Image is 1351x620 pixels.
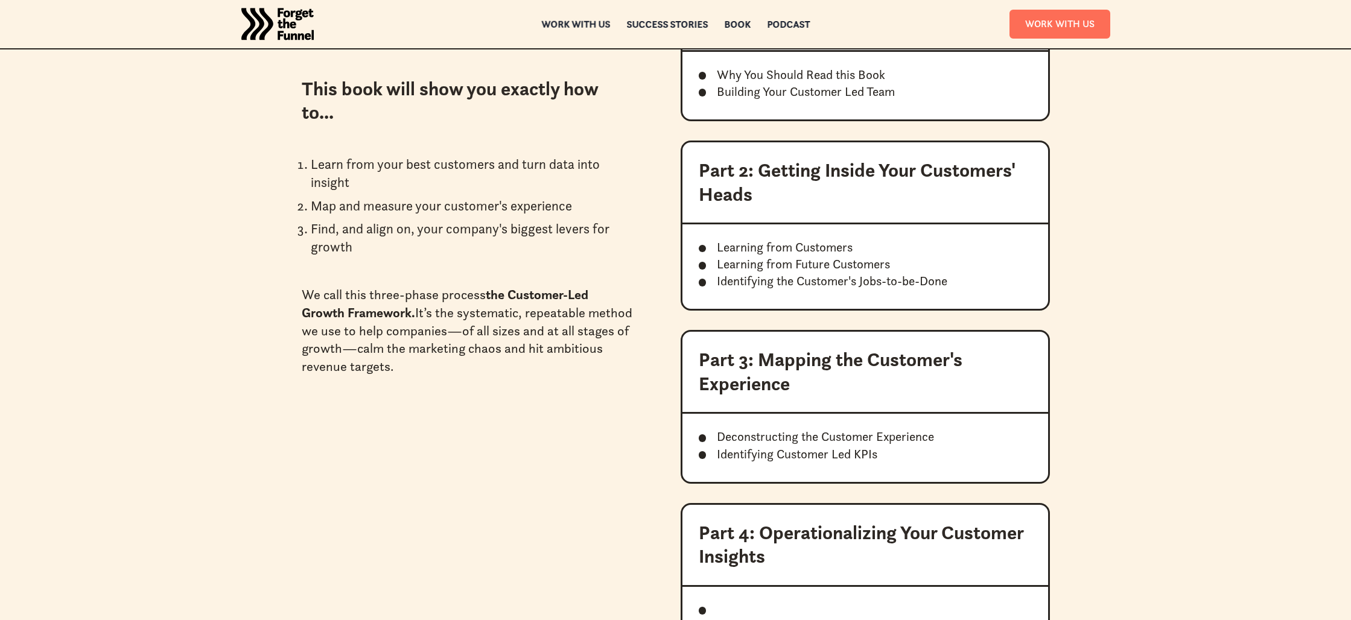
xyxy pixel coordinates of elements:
strong: Part 3: Mapping the Customer's Experience [699,347,962,396]
li: Map and measure your customer's experience [311,196,634,214]
strong: Part 2: Getting Inside Your Customers' Heads [699,158,1016,206]
div: Work with us [541,20,610,28]
a: Work with usWork with us [541,20,610,28]
a: Podcast [767,20,810,28]
p: Learning from Future Customers [717,256,890,273]
p: Building Your Customer Led Team [717,83,895,100]
p: We call this three-phase process It’s the systematic, repeatable method we use to help companies—... [302,286,634,375]
strong: the Customer-Led Growth Framework. [302,286,588,321]
h3: This book will show you exactly how to... [302,77,634,124]
li: Find, and align on, your company's biggest levers for growth [311,219,634,255]
a: Success Stories [626,20,708,28]
strong: Part 4: Operationalizing Your Customer Insights [699,520,1023,569]
p: Why You Should Read this Book [717,66,885,83]
p: Deconstructing the Customer Experience [717,428,934,445]
a: Work With Us [1009,10,1110,38]
p: Learning from Customers [717,239,853,256]
p: Identifying the Customer's Jobs-to-be-Done [717,273,947,289]
a: Book [724,20,751,28]
p: Identifying Customer Led KPIs [717,446,877,463]
div: Learn from your best customers and turn data into insight [311,155,634,191]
